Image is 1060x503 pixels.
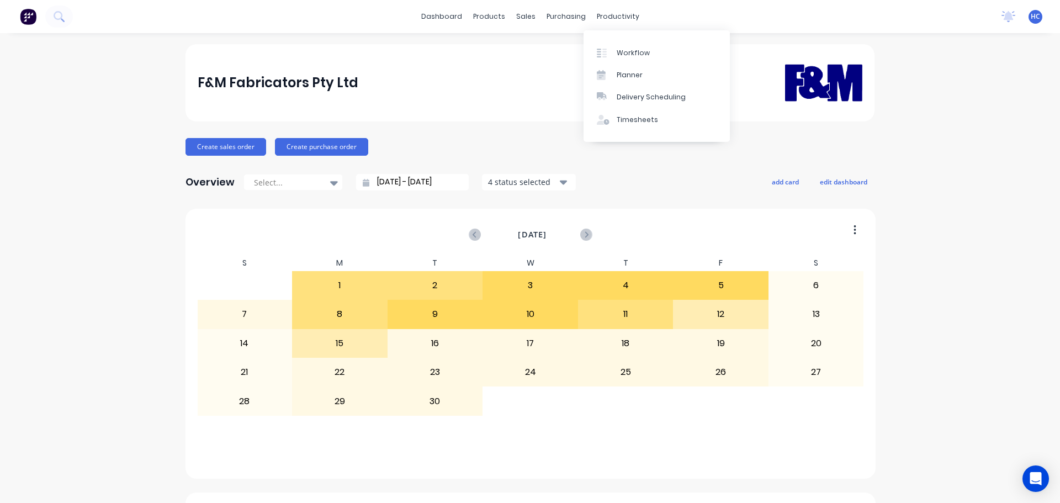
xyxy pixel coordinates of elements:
[584,64,730,86] a: Planner
[674,358,768,386] div: 26
[584,86,730,108] a: Delivery Scheduling
[468,8,511,25] div: products
[541,8,591,25] div: purchasing
[482,174,576,190] button: 4 status selected
[785,48,862,117] img: F&M Fabricators Pty Ltd
[617,48,650,58] div: Workflow
[674,272,768,299] div: 5
[591,8,645,25] div: productivity
[293,272,387,299] div: 1
[293,300,387,328] div: 8
[488,176,558,188] div: 4 status selected
[388,300,483,328] div: 9
[617,92,686,102] div: Delivery Scheduling
[388,255,483,271] div: T
[198,72,358,94] div: F&M Fabricators Pty Ltd
[579,300,673,328] div: 11
[198,300,292,328] div: 7
[483,330,577,357] div: 17
[275,138,368,156] button: Create purchase order
[674,300,768,328] div: 12
[198,330,292,357] div: 14
[293,358,387,386] div: 22
[769,272,863,299] div: 6
[293,330,387,357] div: 15
[198,387,292,415] div: 28
[769,300,863,328] div: 13
[416,8,468,25] a: dashboard
[483,272,577,299] div: 3
[617,115,658,125] div: Timesheets
[1022,465,1049,492] div: Open Intercom Messenger
[185,138,266,156] button: Create sales order
[579,272,673,299] div: 4
[578,255,674,271] div: T
[674,330,768,357] div: 19
[579,358,673,386] div: 25
[20,8,36,25] img: Factory
[584,41,730,63] a: Workflow
[483,300,577,328] div: 10
[579,330,673,357] div: 18
[1031,12,1040,22] span: HC
[769,330,863,357] div: 20
[813,174,875,189] button: edit dashboard
[293,387,387,415] div: 29
[388,330,483,357] div: 16
[292,255,388,271] div: M
[483,358,577,386] div: 24
[673,255,768,271] div: F
[617,70,643,80] div: Planner
[197,255,293,271] div: S
[483,255,578,271] div: W
[518,229,547,241] span: [DATE]
[511,8,541,25] div: sales
[584,109,730,131] a: Timesheets
[388,387,483,415] div: 30
[768,255,864,271] div: S
[769,358,863,386] div: 27
[765,174,806,189] button: add card
[198,358,292,386] div: 21
[388,358,483,386] div: 23
[388,272,483,299] div: 2
[185,171,235,193] div: Overview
